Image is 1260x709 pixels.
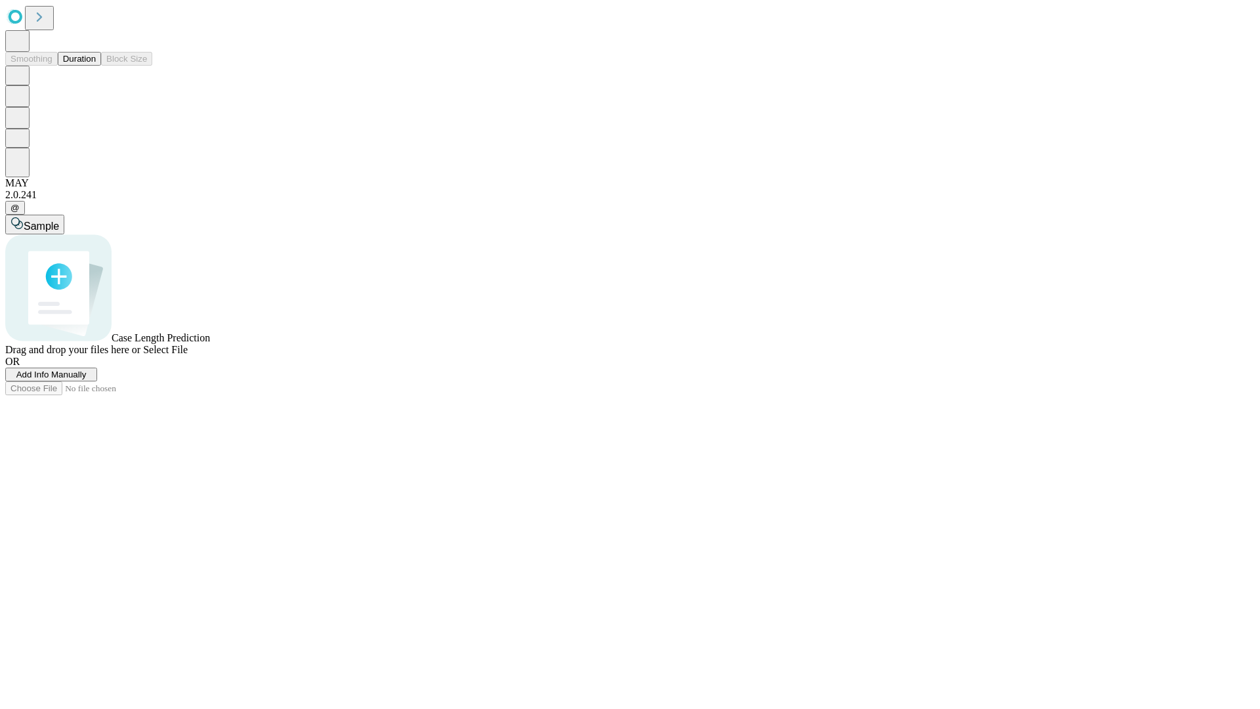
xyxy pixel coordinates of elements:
[5,52,58,66] button: Smoothing
[16,370,87,379] span: Add Info Manually
[5,215,64,234] button: Sample
[112,332,210,343] span: Case Length Prediction
[5,189,1255,201] div: 2.0.241
[24,221,59,232] span: Sample
[10,203,20,213] span: @
[5,356,20,367] span: OR
[58,52,101,66] button: Duration
[5,344,140,355] span: Drag and drop your files here or
[143,344,188,355] span: Select File
[101,52,152,66] button: Block Size
[5,201,25,215] button: @
[5,368,97,381] button: Add Info Manually
[5,177,1255,189] div: MAY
